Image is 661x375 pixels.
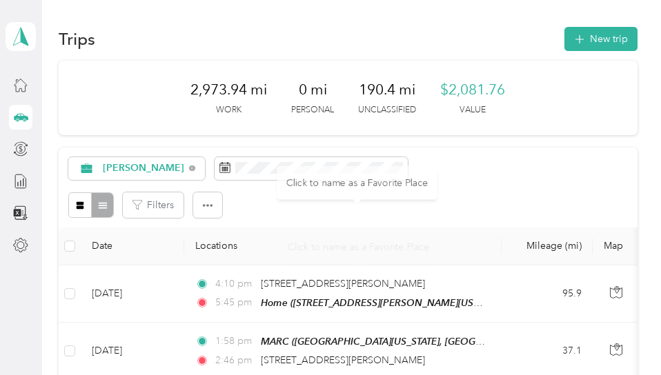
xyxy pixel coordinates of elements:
[215,295,255,310] span: 5:45 pm
[103,163,185,173] span: [PERSON_NAME]
[216,104,241,116] p: Work
[299,80,327,99] span: 0 mi
[440,80,505,99] span: $2,081.76
[261,297,509,309] span: Home ([STREET_ADDRESS][PERSON_NAME][US_STATE])
[215,353,255,368] span: 2:46 pm
[584,298,661,375] iframe: Everlance-gr Chat Button Frame
[59,32,95,46] h1: Trips
[81,265,184,323] td: [DATE]
[358,104,416,116] p: Unclassified
[278,230,439,264] div: Click to name as a Favorite Place
[277,166,437,200] div: Click to name as a Favorite Place
[593,227,641,265] th: Map
[215,276,255,292] span: 4:10 pm
[81,227,184,265] th: Date
[460,104,486,116] p: Value
[215,334,255,349] span: 1:58 pm
[564,27,638,51] button: New trip
[261,354,425,366] span: [STREET_ADDRESS][PERSON_NAME]
[190,80,267,99] span: 2,973.94 mi
[184,227,502,265] th: Locations
[359,80,415,99] span: 190.4 mi
[502,265,593,323] td: 95.9
[123,192,184,218] button: Filters
[261,278,425,290] span: [STREET_ADDRESS][PERSON_NAME]
[502,227,593,265] th: Mileage (mi)
[291,104,334,116] p: Personal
